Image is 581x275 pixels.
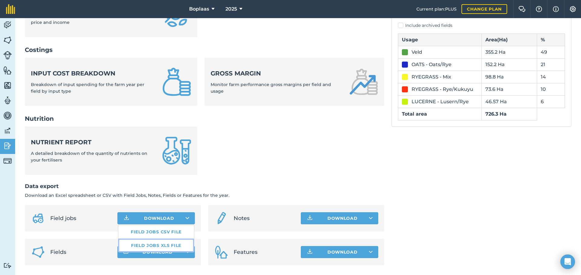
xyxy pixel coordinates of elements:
[461,4,507,14] a: Change plan
[118,239,194,252] a: Field jobs XLS file
[225,5,237,13] span: 2025
[3,96,12,105] img: svg+xml;base64,PD94bWwgdmVyc2lvbj0iMS4wIiBlbmNvZGluZz0idXRmLTgiPz4KPCEtLSBHZW5lcmF0b3I6IEFkb2JlIE...
[560,254,575,269] div: Open Intercom Messenger
[25,114,384,123] h2: Nutrition
[234,214,296,222] span: Notes
[3,263,12,268] img: svg+xml;base64,PD94bWwgdmVyc2lvbj0iMS4wIiBlbmNvZGluZz0idXRmLTgiPz4KPCEtLSBHZW5lcmF0b3I6IEFkb2JlIE...
[412,98,469,105] div: LUCERNE - Lusern/Rye
[117,212,195,224] button: Download Field jobs CSV fileField jobs XLS file
[3,66,12,75] img: svg+xml;base64,PHN2ZyB4bWxucz0iaHR0cDovL3d3dy53My5vcmcvMjAwMC9zdmciIHdpZHRoPSI1NiIgaGVpZ2h0PSI2MC...
[306,215,313,222] img: Download icon
[3,141,12,150] img: svg+xml;base64,PD94bWwgdmVyc2lvbj0iMS4wIiBlbmNvZGluZz0idXRmLTgiPz4KPCEtLSBHZW5lcmF0b3I6IEFkb2JlIE...
[412,49,422,56] div: Veld
[301,212,378,224] button: Download
[398,34,482,46] th: Usage
[402,111,427,117] strong: Total area
[25,58,197,106] a: Input cost breakdownBreakdown of input spending for the farm year per field by input type
[31,138,155,146] strong: Nutrient report
[481,71,537,83] td: 98.8 Ha
[189,5,209,13] span: Boplaas
[537,83,565,95] td: 10
[214,245,229,259] img: Features icon
[234,248,296,256] span: Features
[412,73,451,81] div: RYEGRASS - Mix
[306,248,313,256] img: Download icon
[162,136,191,165] img: Nutrient report
[6,4,15,14] img: fieldmargin Logo
[162,67,191,96] img: Input cost breakdown
[211,82,331,94] span: Monitor farm performance gross margins per field and usage
[481,83,537,95] td: 73.6 Ha
[31,211,45,225] img: svg+xml;base64,PD94bWwgdmVyc2lvbj0iMS4wIiBlbmNvZGluZz0idXRmLTgiPz4KPCEtLSBHZW5lcmF0b3I6IEFkb2JlIE...
[214,211,229,225] img: svg+xml;base64,PD94bWwgdmVyc2lvbj0iMS4wIiBlbmNvZGluZz0idXRmLTgiPz4KPCEtLSBHZW5lcmF0b3I6IEFkb2JlIE...
[537,46,565,58] td: 49
[485,111,507,117] strong: 726.3 Ha
[31,69,155,78] strong: Input cost breakdown
[412,61,451,68] div: OATS - Oats/Rye
[117,246,195,258] button: Download
[50,248,113,256] span: Fields
[398,22,565,29] label: Include archived fields
[31,82,144,94] span: Breakdown of input spending for the farm year per field by input type
[349,67,378,96] img: Gross margin
[412,86,473,93] div: RYEGRASS - Rye/Kukuyu
[3,21,12,30] img: svg+xml;base64,PD94bWwgdmVyc2lvbj0iMS4wIiBlbmNvZGluZz0idXRmLTgiPz4KPCEtLSBHZW5lcmF0b3I6IEFkb2JlIE...
[3,81,12,90] img: svg+xml;base64,PHN2ZyB4bWxucz0iaHR0cDovL3d3dy53My5vcmcvMjAwMC9zdmciIHdpZHRoPSI1NiIgaGVpZ2h0PSI2MC...
[553,5,559,13] img: svg+xml;base64,PHN2ZyB4bWxucz0iaHR0cDovL3d3dy53My5vcmcvMjAwMC9zdmciIHdpZHRoPSIxNyIgaGVpZ2h0PSIxNy...
[537,95,565,108] td: 6
[25,46,384,54] h2: Costings
[481,95,537,108] td: 46.57 Ha
[3,36,12,45] img: svg+xml;base64,PHN2ZyB4bWxucz0iaHR0cDovL3d3dy53My5vcmcvMjAwMC9zdmciIHdpZHRoPSI1NiIgaGVpZ2h0PSI2MC...
[416,6,457,12] span: Current plan : PLUS
[481,58,537,71] td: 152.2 Ha
[537,71,565,83] td: 14
[31,245,45,259] img: Fields icon
[569,6,576,12] img: A cog icon
[518,6,526,12] img: Two speech bubbles overlapping with the left bubble in the forefront
[301,246,378,258] button: Download
[481,46,537,58] td: 355.2 Ha
[118,225,194,238] a: Field jobs CSV file
[481,34,537,46] th: Area ( Ha )
[31,151,147,163] span: A detailed breakdown of the quantity of nutrients on your fertilisers
[25,126,197,175] a: Nutrient reportA detailed breakdown of the quantity of nutrients on your fertilisers
[50,214,113,222] span: Field jobs
[211,69,342,78] strong: Gross margin
[3,111,12,120] img: svg+xml;base64,PD94bWwgdmVyc2lvbj0iMS4wIiBlbmNvZGluZz0idXRmLTgiPz4KPCEtLSBHZW5lcmF0b3I6IEFkb2JlIE...
[25,182,384,191] h2: Data export
[123,215,130,222] img: Download icon
[25,192,384,199] p: Download an Excel spreadsheet or CSV with Field Jobs, Notes, Fields or Features for the year.
[537,34,565,46] th: %
[205,58,384,106] a: Gross marginMonitor farm performance gross margins per field and usage
[3,157,12,165] img: svg+xml;base64,PD94bWwgdmVyc2lvbj0iMS4wIiBlbmNvZGluZz0idXRmLTgiPz4KPCEtLSBHZW5lcmF0b3I6IEFkb2JlIE...
[535,6,543,12] img: A question mark icon
[537,58,565,71] td: 21
[3,51,12,59] img: svg+xml;base64,PD94bWwgdmVyc2lvbj0iMS4wIiBlbmNvZGluZz0idXRmLTgiPz4KPCEtLSBHZW5lcmF0b3I6IEFkb2JlIE...
[3,126,12,135] img: svg+xml;base64,PD94bWwgdmVyc2lvbj0iMS4wIiBlbmNvZGluZz0idXRmLTgiPz4KPCEtLSBHZW5lcmF0b3I6IEFkb2JlIE...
